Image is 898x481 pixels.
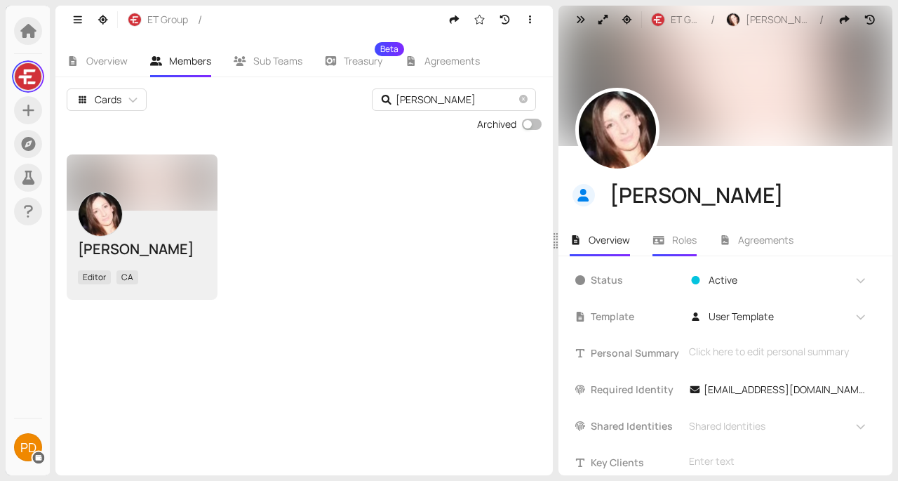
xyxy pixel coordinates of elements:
[95,92,121,107] span: Cards
[253,54,302,67] span: Sub Teams
[719,8,817,31] button: [PERSON_NAME]
[591,382,681,397] span: Required Identity
[128,13,141,26] img: r-RjKx4yED.jpeg
[591,455,681,470] span: Key Clients
[704,382,867,397] span: [EMAIL_ADDRESS][DOMAIN_NAME]
[477,117,516,132] div: Archived
[15,63,41,90] img: LsfHRQdbm8.jpeg
[344,56,382,66] span: Treasury
[86,54,128,67] span: Overview
[147,12,188,27] span: ET Group
[591,419,681,434] span: Shared Identities
[610,182,869,209] div: [PERSON_NAME]
[375,42,404,56] sup: Beta
[672,233,697,246] span: Roles
[689,344,867,360] div: Click here to edit personal summary
[396,92,516,107] input: Search...
[644,8,707,31] button: ET Group
[519,93,528,107] span: close-circle
[738,233,793,246] span: Agreements
[121,8,195,31] button: ET Group
[519,95,528,103] span: close-circle
[591,345,681,361] span: Personal Summary
[652,13,664,26] img: r-RjKx4yED.jpeg
[78,239,206,259] div: [PERSON_NAME]
[78,270,111,284] span: Editor
[424,54,480,67] span: Agreements
[684,419,765,434] span: Shared Identities
[746,12,810,27] span: [PERSON_NAME]
[671,12,700,27] span: ET Group
[591,309,681,324] span: Template
[169,54,211,67] span: Members
[79,192,122,236] img: Q3fVTsE5Jg.jpeg
[709,272,737,288] span: Active
[589,233,630,246] span: Overview
[727,13,739,26] img: eWw10DRLuY.jpeg
[20,433,36,461] span: PD
[689,454,867,469] div: Enter text
[709,309,774,324] span: User Template
[579,91,656,169] img: 3kTWH7oYO9.jpeg
[591,272,681,288] span: Status
[116,270,138,284] span: CA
